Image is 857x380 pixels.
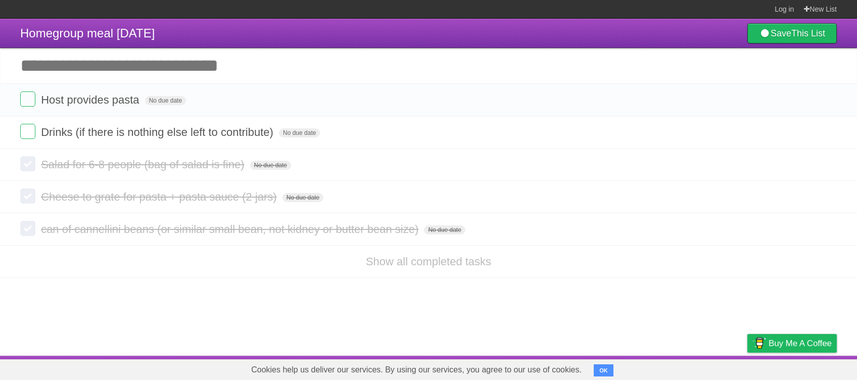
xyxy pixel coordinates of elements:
label: Done [20,91,35,107]
span: can of cannellini beans (or similar small bean, not kidney or butter bean size) [41,223,421,235]
a: Buy me a coffee [747,334,837,353]
span: Cookies help us deliver our services. By using our services, you agree to our use of cookies. [241,360,592,380]
span: Salad for 6-8 people (bag of salad is fine) [41,158,247,171]
span: Cheese to grate for pasta + pasta sauce (2 jars) [41,191,279,203]
label: Done [20,124,35,139]
a: Developers [646,358,687,377]
span: No due date [279,128,320,137]
img: Buy me a coffee [752,335,766,352]
span: No due date [424,225,465,234]
span: No due date [145,96,186,105]
label: Done [20,188,35,204]
span: Host provides pasta [41,93,141,106]
a: Show all completed tasks [366,255,491,268]
a: Suggest a feature [773,358,837,377]
span: Drinks (if there is nothing else left to contribute) [41,126,276,138]
a: About [613,358,634,377]
button: OK [594,364,613,376]
a: SaveThis List [747,23,837,43]
span: No due date [282,193,323,202]
b: This List [791,28,825,38]
a: Terms [700,358,722,377]
span: No due date [250,161,291,170]
span: Buy me a coffee [769,335,832,352]
span: Homegroup meal [DATE] [20,26,155,40]
label: Done [20,221,35,236]
a: Privacy [734,358,760,377]
label: Done [20,156,35,171]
